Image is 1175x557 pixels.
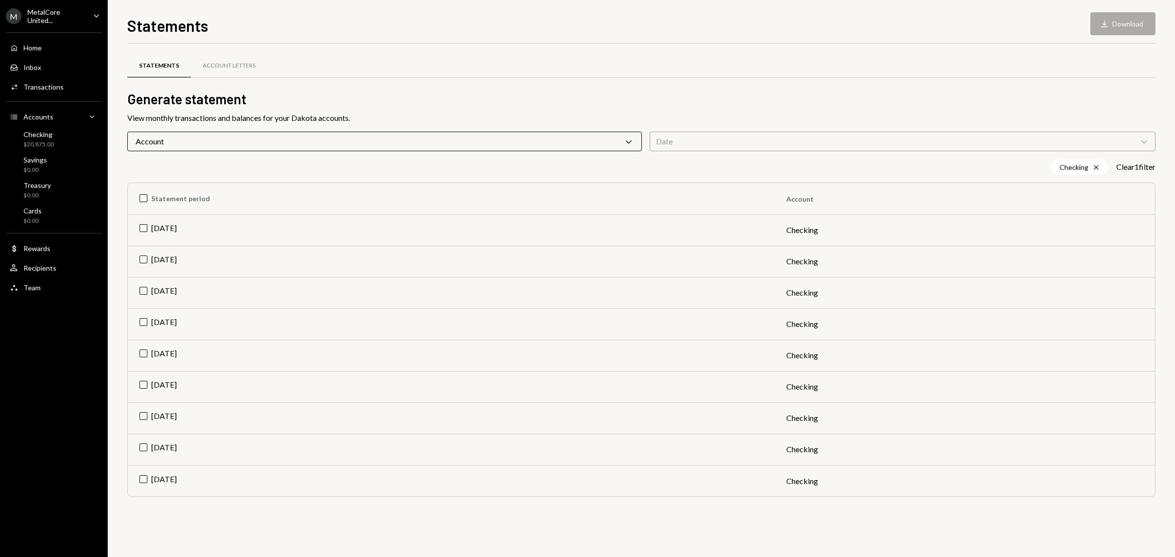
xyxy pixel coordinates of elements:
[775,183,1155,214] th: Account
[127,53,191,78] a: Statements
[6,153,102,176] a: Savings$0.00
[23,130,54,139] div: Checking
[6,108,102,125] a: Accounts
[6,39,102,56] a: Home
[775,214,1155,246] td: Checking
[6,58,102,76] a: Inbox
[23,156,47,164] div: Savings
[775,434,1155,465] td: Checking
[6,8,22,24] div: M
[127,16,208,35] h1: Statements
[23,140,54,149] div: $20,875.00
[6,239,102,257] a: Rewards
[23,244,50,253] div: Rewards
[775,308,1155,340] td: Checking
[6,278,102,296] a: Team
[6,259,102,277] a: Recipients
[191,53,267,78] a: Account Letters
[23,113,53,121] div: Accounts
[775,465,1155,496] td: Checking
[23,44,42,52] div: Home
[23,181,51,189] div: Treasury
[1051,159,1108,175] div: Checking
[1116,162,1155,172] button: Clear1filter
[6,178,102,202] a: Treasury$0.00
[23,63,41,71] div: Inbox
[139,62,179,70] div: Statements
[775,371,1155,402] td: Checking
[127,90,1155,109] h2: Generate statement
[203,62,256,70] div: Account Letters
[127,112,1155,124] div: View monthly transactions and balances for your Dakota accounts.
[775,402,1155,434] td: Checking
[23,83,64,91] div: Transactions
[23,166,47,174] div: $0.00
[775,246,1155,277] td: Checking
[650,132,1155,151] div: Date
[6,127,102,151] a: Checking$20,875.00
[23,264,56,272] div: Recipients
[23,283,41,292] div: Team
[127,132,642,151] div: Account
[6,78,102,95] a: Transactions
[23,207,42,215] div: Cards
[27,8,85,24] div: MetalCore United...
[6,204,102,227] a: Cards$0.00
[23,217,42,225] div: $0.00
[23,191,51,200] div: $0.00
[775,340,1155,371] td: Checking
[775,277,1155,308] td: Checking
